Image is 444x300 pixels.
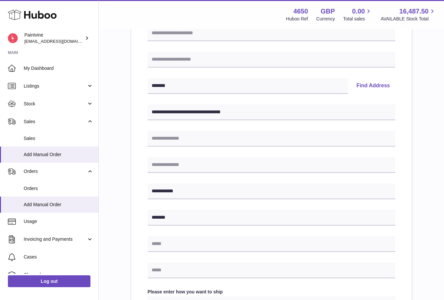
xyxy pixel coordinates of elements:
[399,7,429,16] span: 16,487.50
[24,135,93,142] span: Sales
[321,7,335,16] strong: GBP
[24,272,93,278] span: Channels
[24,218,93,225] span: Usage
[24,168,86,175] span: Orders
[24,151,93,158] span: Add Manual Order
[286,16,308,22] div: Huboo Ref
[24,202,93,208] span: Add Manual Order
[24,236,86,242] span: Invoicing and Payments
[316,16,335,22] div: Currency
[24,83,86,89] span: Listings
[24,32,84,44] div: Paintvine
[343,7,372,22] a: 0.00 Total sales
[24,39,97,44] span: [EMAIL_ADDRESS][DOMAIN_NAME]
[148,289,395,295] label: Please enter how you want to ship
[24,185,93,192] span: Orders
[381,7,436,22] a: 16,487.50 AVAILABLE Stock Total
[24,119,86,125] span: Sales
[24,65,93,71] span: My Dashboard
[24,101,86,107] span: Stock
[24,254,93,260] span: Cases
[8,275,90,287] a: Log out
[8,33,18,43] img: euan@paintvine.co.uk
[343,16,372,22] span: Total sales
[351,78,395,94] button: Find Address
[293,7,308,16] strong: 4650
[352,7,365,16] span: 0.00
[381,16,436,22] span: AVAILABLE Stock Total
